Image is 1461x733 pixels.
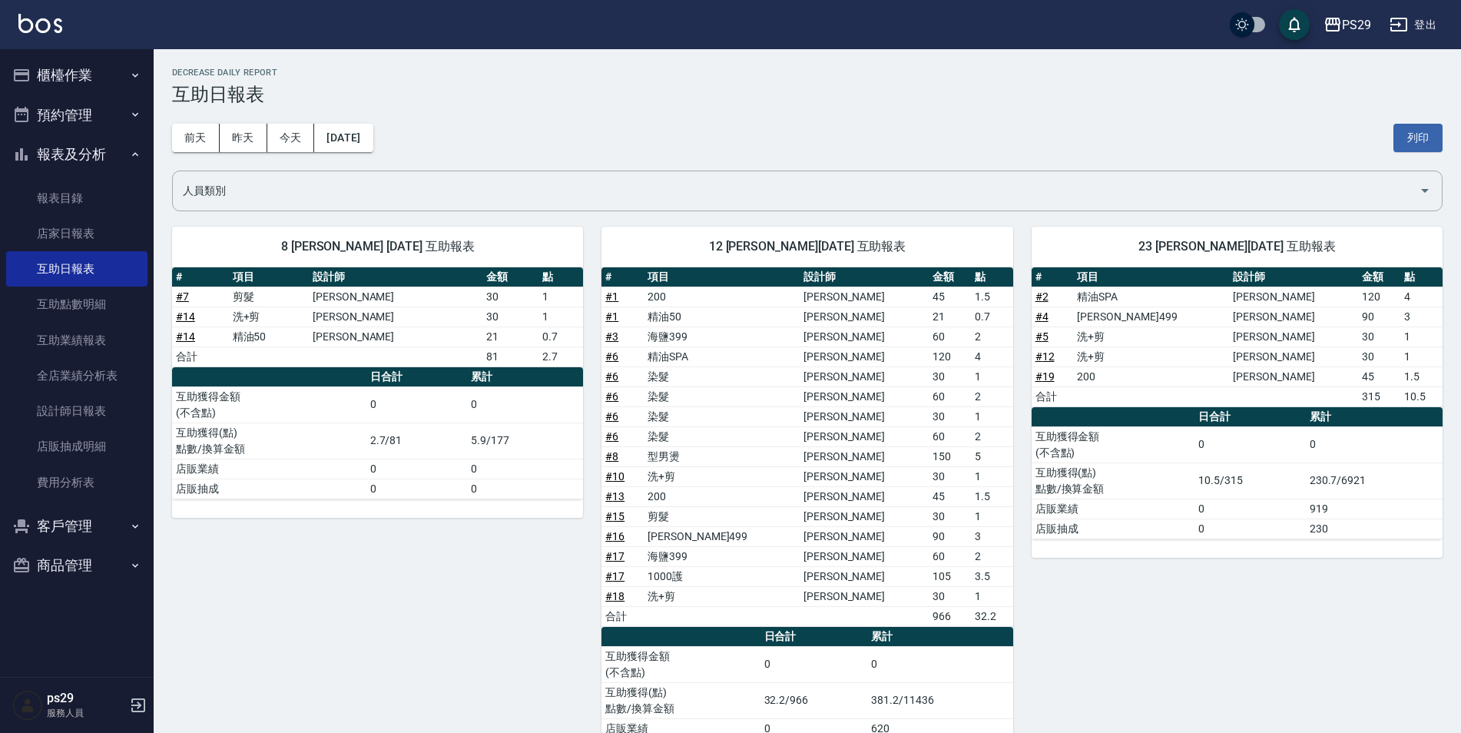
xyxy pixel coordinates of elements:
th: 日合計 [1194,407,1305,427]
button: 預約管理 [6,95,147,135]
td: 0 [366,386,467,423]
a: 全店業績分析表 [6,358,147,393]
button: Open [1413,178,1437,203]
th: 金額 [929,267,971,287]
td: [PERSON_NAME] [800,327,929,347]
td: 90 [929,526,971,546]
th: 累計 [867,627,1012,647]
a: 互助點數明細 [6,287,147,322]
td: 81 [482,347,539,366]
td: 30 [482,307,539,327]
th: 金額 [482,267,539,287]
td: 1 [971,366,1013,386]
td: 染髮 [644,366,800,386]
td: [PERSON_NAME] [800,347,929,366]
table: a dense table [601,267,1012,627]
a: #1 [605,290,618,303]
h3: 互助日報表 [172,84,1443,105]
button: 報表及分析 [6,134,147,174]
h2: Decrease Daily Report [172,68,1443,78]
td: 3.5 [971,566,1013,586]
td: 60 [929,546,971,566]
td: 0 [1194,426,1305,463]
td: 0 [867,646,1012,682]
td: 精油50 [229,327,309,347]
td: 2 [971,386,1013,406]
a: 店家日報表 [6,216,147,251]
td: [PERSON_NAME] [1229,347,1358,366]
td: 381.2/11436 [867,682,1012,718]
table: a dense table [1032,407,1443,539]
button: 客戶管理 [6,506,147,546]
td: 海鹽399 [644,546,800,566]
button: 櫃檯作業 [6,55,147,95]
td: 120 [1358,287,1400,307]
td: 966 [929,606,971,626]
td: [PERSON_NAME] [800,446,929,466]
td: 合計 [601,606,644,626]
td: 洗+剪 [1073,327,1229,347]
td: 60 [929,386,971,406]
button: 昨天 [220,124,267,152]
td: 105 [929,566,971,586]
a: #7 [176,290,189,303]
a: 報表目錄 [6,181,147,216]
td: [PERSON_NAME] [309,287,482,307]
td: 4 [971,347,1013,366]
th: 累計 [1306,407,1443,427]
td: 21 [482,327,539,347]
td: 2 [971,327,1013,347]
td: [PERSON_NAME] [800,586,929,606]
th: 項目 [1073,267,1229,287]
input: 人員名稱 [179,177,1413,204]
td: 洗+剪 [644,586,800,606]
td: 30 [929,466,971,486]
a: #18 [605,590,624,602]
td: [PERSON_NAME]499 [644,526,800,546]
td: [PERSON_NAME] [309,307,482,327]
td: 30 [482,287,539,307]
th: 設計師 [800,267,929,287]
td: 染髮 [644,406,800,426]
td: 互助獲得(點) 點數/換算金額 [601,682,760,718]
td: 精油SPA [644,347,800,366]
td: 4 [1400,287,1443,307]
table: a dense table [172,367,583,499]
td: 染髮 [644,386,800,406]
a: #1 [605,310,618,323]
td: 0 [366,479,467,499]
a: 互助日報表 [6,251,147,287]
td: 5 [971,446,1013,466]
img: Person [12,690,43,721]
td: 剪髮 [229,287,309,307]
th: # [1032,267,1074,287]
button: 今天 [267,124,315,152]
button: 登出 [1383,11,1443,39]
td: 店販抽成 [172,479,366,499]
th: 金額 [1358,267,1400,287]
td: [PERSON_NAME] [800,426,929,446]
td: [PERSON_NAME] [800,466,929,486]
td: 60 [929,426,971,446]
th: 項目 [229,267,309,287]
td: 店販業績 [1032,499,1195,519]
td: 海鹽399 [644,327,800,347]
td: 230 [1306,519,1443,539]
td: 0.7 [538,327,583,347]
button: PS29 [1317,9,1377,41]
th: 點 [1400,267,1443,287]
td: [PERSON_NAME] [800,386,929,406]
a: 費用分析表 [6,465,147,500]
td: [PERSON_NAME] [1229,287,1358,307]
td: 合計 [172,347,229,366]
td: 30 [1358,347,1400,366]
td: 互助獲得(點) 點數/換算金額 [172,423,366,459]
td: 互助獲得金額 (不含點) [601,646,760,682]
td: 1.5 [1400,366,1443,386]
td: 30 [1358,327,1400,347]
a: #6 [605,370,618,383]
td: 3 [971,526,1013,546]
td: 150 [929,446,971,466]
td: 30 [929,506,971,526]
td: [PERSON_NAME] [800,486,929,506]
